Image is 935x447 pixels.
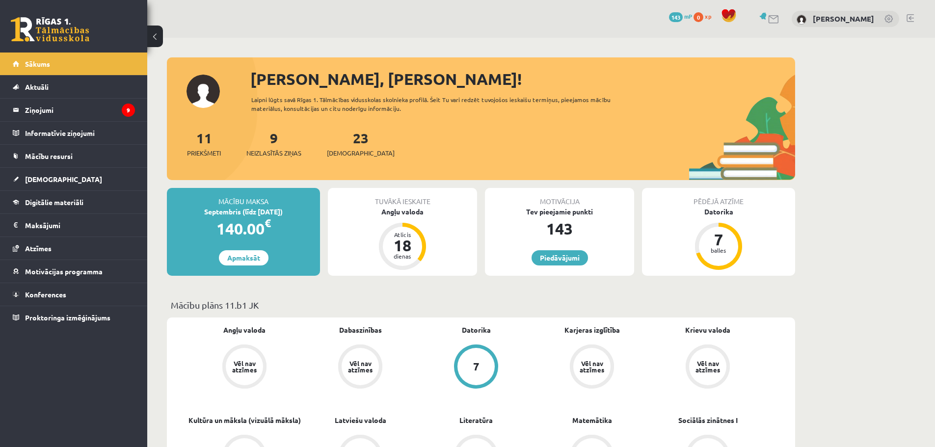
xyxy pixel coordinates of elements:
[328,207,477,217] div: Angļu valoda
[328,207,477,271] a: Angļu valoda Atlicis 18 dienas
[347,360,374,373] div: Vēl nav atzīmes
[13,306,135,329] a: Proktoringa izmēģinājums
[25,122,135,144] legend: Informatīvie ziņojumi
[534,344,650,391] a: Vēl nav atzīmes
[532,250,588,265] a: Piedāvājumi
[339,325,382,335] a: Dabaszinības
[642,188,795,207] div: Pēdējā atzīme
[25,198,83,207] span: Digitālie materiāli
[388,237,417,253] div: 18
[678,415,738,425] a: Sociālās zinātnes I
[231,360,258,373] div: Vēl nav atzīmes
[797,15,806,25] img: Markuss Bērziņš
[459,415,493,425] a: Literatūra
[250,67,795,91] div: [PERSON_NAME], [PERSON_NAME]!
[473,361,480,372] div: 7
[265,216,271,230] span: €
[246,148,301,158] span: Neizlasītās ziņas
[13,53,135,75] a: Sākums
[13,214,135,237] a: Maksājumi
[13,191,135,213] a: Digitālie materiāli
[167,188,320,207] div: Mācību maksa
[685,325,730,335] a: Krievu valoda
[25,82,49,91] span: Aktuāli
[13,260,135,283] a: Motivācijas programma
[327,148,395,158] span: [DEMOGRAPHIC_DATA]
[13,122,135,144] a: Informatīvie ziņojumi
[485,188,634,207] div: Motivācija
[418,344,534,391] a: 7
[11,17,89,42] a: Rīgas 1. Tālmācības vidusskola
[813,14,874,24] a: [PERSON_NAME]
[388,232,417,237] div: Atlicis
[13,99,135,121] a: Ziņojumi9
[705,12,711,20] span: xp
[13,283,135,306] a: Konferences
[704,232,733,247] div: 7
[13,145,135,167] a: Mācību resursi
[187,129,221,158] a: 11Priekšmeti
[25,59,50,68] span: Sākums
[251,95,628,113] div: Laipni lūgts savā Rīgas 1. Tālmācības vidusskolas skolnieka profilā. Šeit Tu vari redzēt tuvojošo...
[669,12,683,22] span: 143
[25,244,52,253] span: Atzīmes
[25,99,135,121] legend: Ziņojumi
[223,325,266,335] a: Angļu valoda
[188,415,301,425] a: Kultūra un māksla (vizuālā māksla)
[694,12,716,20] a: 0 xp
[25,152,73,160] span: Mācību resursi
[485,217,634,240] div: 143
[167,217,320,240] div: 140.00
[167,207,320,217] div: Septembris (līdz [DATE])
[25,290,66,299] span: Konferences
[327,129,395,158] a: 23[DEMOGRAPHIC_DATA]
[485,207,634,217] div: Tev pieejamie punkti
[246,129,301,158] a: 9Neizlasītās ziņas
[335,415,386,425] a: Latviešu valoda
[642,207,795,217] div: Datorika
[694,12,703,22] span: 0
[704,247,733,253] div: balles
[13,168,135,190] a: [DEMOGRAPHIC_DATA]
[13,237,135,260] a: Atzīmes
[578,360,606,373] div: Vēl nav atzīmes
[642,207,795,271] a: Datorika 7 balles
[462,325,491,335] a: Datorika
[694,360,721,373] div: Vēl nav atzīmes
[187,344,302,391] a: Vēl nav atzīmes
[25,175,102,184] span: [DEMOGRAPHIC_DATA]
[564,325,620,335] a: Karjeras izglītība
[684,12,692,20] span: mP
[650,344,766,391] a: Vēl nav atzīmes
[219,250,268,265] a: Apmaksāt
[13,76,135,98] a: Aktuāli
[25,313,110,322] span: Proktoringa izmēģinājums
[187,148,221,158] span: Priekšmeti
[328,188,477,207] div: Tuvākā ieskaite
[388,253,417,259] div: dienas
[302,344,418,391] a: Vēl nav atzīmes
[25,214,135,237] legend: Maksājumi
[669,12,692,20] a: 143 mP
[171,298,791,312] p: Mācību plāns 11.b1 JK
[572,415,612,425] a: Matemātika
[25,267,103,276] span: Motivācijas programma
[122,104,135,117] i: 9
